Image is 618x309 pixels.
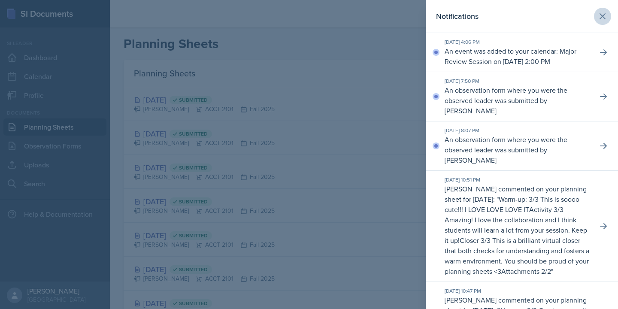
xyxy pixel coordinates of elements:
div: [DATE] 7:50 PM [445,77,591,85]
div: [DATE] 10:51 PM [445,176,591,184]
div: [DATE] 10:47 PM [445,287,591,295]
div: [DATE] 4:06 PM [445,38,591,46]
p: An event was added to your calendar: Major Review Session on [DATE] 2:00 PM [445,46,591,67]
h2: Notifications [436,10,479,22]
p: An observation form where you were the observed leader was submitted by [PERSON_NAME] [445,85,591,116]
p: Attachments 2/2 [501,267,551,276]
p: An observation form where you were the observed leader was submitted by [PERSON_NAME] [445,134,591,165]
div: [DATE] 8:07 PM [445,127,591,134]
p: [PERSON_NAME] commented on your planning sheet for [DATE]: " " [445,184,591,276]
p: Closer 3/3 This is a brilliant virtual closer that both checks for understanding and fosters a wa... [445,236,589,276]
p: Warm-up: 3/3 This is soooo cute!!! I LOVE LOVE LOVE IT [445,194,579,214]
